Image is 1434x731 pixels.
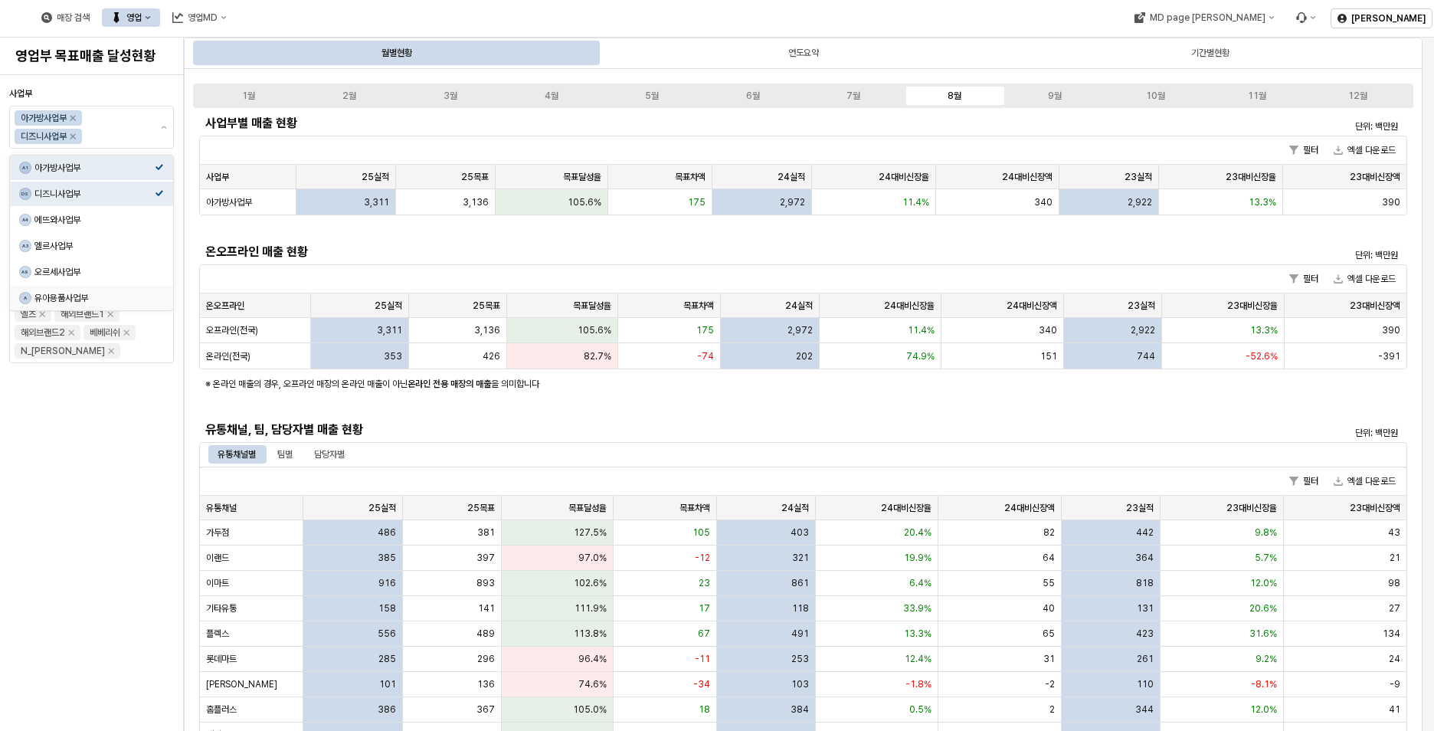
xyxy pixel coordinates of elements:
span: 285 [378,653,396,665]
label: 7월 [803,89,904,103]
span: 340 [1034,196,1053,208]
label: 8월 [904,89,1005,103]
span: 423 [1136,628,1154,640]
span: 13.3% [904,628,931,640]
span: 175 [696,324,714,336]
span: 유통채널 [206,502,237,514]
label: 6월 [702,89,804,103]
div: MD page [PERSON_NAME] [1149,12,1265,23]
span: 893 [476,577,495,589]
span: 110 [1137,678,1154,690]
span: 12.0% [1250,703,1277,716]
div: Select an option [10,155,173,311]
span: A1 [20,162,31,173]
span: 20.6% [1249,602,1277,615]
span: 23대비신장율 [1226,171,1276,183]
span: 6.4% [909,577,931,589]
div: 엘르사업부 [34,240,155,252]
div: Remove 디즈니사업부 [70,133,76,139]
div: 유통채널별 [218,445,256,464]
span: 397 [476,552,495,564]
span: 158 [378,602,396,615]
span: -391 [1378,350,1400,362]
span: 33.9% [903,602,931,615]
span: 253 [791,653,809,665]
span: 19.9% [904,552,931,564]
span: 385 [378,552,396,564]
span: 24대비신장율 [884,300,935,312]
div: 영업MD [188,12,218,23]
span: 아가방사업부 [206,196,252,208]
span: 818 [1136,577,1154,589]
div: 6월 [746,90,760,101]
span: 141 [478,602,495,615]
div: 매장 검색 [32,8,99,27]
span: 127.5% [574,526,607,539]
span: 목표차액 [679,502,710,514]
span: 105.6% [578,324,611,336]
div: Remove 엘츠 [39,311,45,317]
label: 12월 [1307,89,1408,103]
span: 27 [1389,602,1400,615]
span: 23대비신장액 [1350,502,1400,514]
span: 367 [476,703,495,716]
span: 목표달성율 [563,171,601,183]
span: 65 [1043,628,1055,640]
span: 오프라인(전국) [206,324,258,336]
h5: 사업부별 매출 현황 [205,116,1099,131]
span: 23대비신장율 [1227,300,1278,312]
div: Remove N_이야이야오 [108,348,114,354]
span: 3,311 [377,324,402,336]
span: 296 [477,653,495,665]
span: 134 [1383,628,1400,640]
p: 단위: 백만원 [1115,120,1398,133]
span: 플렉스 [206,628,229,640]
div: 9월 [1048,90,1062,101]
div: 유아용품사업부 [34,292,155,304]
span: 홈플러스 [206,703,237,716]
span: 18 [699,703,710,716]
span: 489 [476,628,495,640]
main: App Frame [184,38,1434,731]
span: -1.8% [905,678,931,690]
div: 팀별 [277,445,293,464]
div: 담당자별 [305,445,354,464]
span: 23대비신장율 [1226,502,1277,514]
span: 261 [1137,653,1154,665]
span: 31 [1043,653,1055,665]
span: 113.8% [574,628,607,640]
div: 7월 [846,90,860,101]
span: 2,972 [780,196,805,208]
span: 21 [1390,552,1400,564]
div: 기간별현황 [1191,44,1229,62]
span: -12 [695,552,710,564]
span: 기타유통 [206,602,237,615]
span: 5.7% [1255,552,1277,564]
span: 23실적 [1128,300,1155,312]
span: 13.3% [1249,196,1276,208]
div: MD page 이동 [1125,8,1283,27]
div: 디즈니사업부 [34,188,155,200]
p: [PERSON_NAME] [1351,12,1426,25]
label: 11월 [1206,89,1308,103]
button: 필터 [1283,141,1324,159]
span: 2,972 [787,324,813,336]
div: N_[PERSON_NAME] [21,343,105,359]
div: Remove 해외브랜드1 [107,311,113,317]
span: 13.3% [1250,324,1278,336]
span: 321 [792,552,809,564]
span: 556 [378,628,396,640]
div: 팀별 [268,445,302,464]
div: 영업 [102,8,160,27]
p: ※ 온라인 매출의 경우, 오프라인 매장의 온라인 매출이 아닌 을 의미합니다 [205,377,1200,391]
span: 101 [379,678,396,690]
span: 25목표 [473,300,500,312]
span: 목표차액 [683,300,714,312]
span: 384 [791,703,809,716]
span: 24대비신장액 [1007,300,1057,312]
span: -9 [1390,678,1400,690]
span: 386 [378,703,396,716]
span: 이랜드 [206,552,229,564]
span: 12.4% [905,653,931,665]
div: 베베리쉬 [90,325,120,340]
